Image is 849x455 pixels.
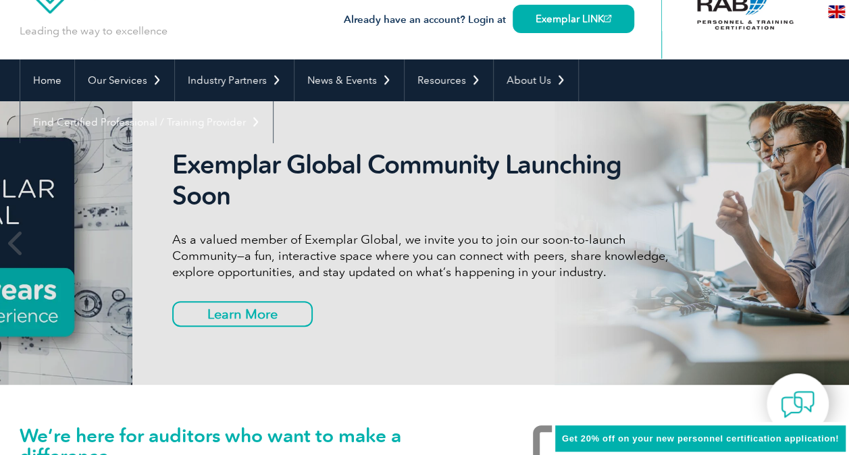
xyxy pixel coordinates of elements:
img: en [828,5,845,18]
h2: Exemplar Global Community Launching Soon [172,149,679,211]
span: Get 20% off on your new personnel certification application! [562,433,839,444]
a: Exemplar LINK [513,5,634,33]
a: Learn More [172,301,313,327]
a: Find Certified Professional / Training Provider [20,101,273,143]
a: News & Events [294,59,404,101]
a: Our Services [75,59,174,101]
img: open_square.png [604,15,611,22]
a: Home [20,59,74,101]
h3: Already have an account? Login at [344,11,634,28]
a: Resources [405,59,493,101]
img: contact-chat.png [781,387,815,421]
a: Industry Partners [175,59,294,101]
a: About Us [494,59,578,101]
p: As a valued member of Exemplar Global, we invite you to join our soon-to-launch Community—a fun, ... [172,232,679,280]
p: Leading the way to excellence [20,24,168,38]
